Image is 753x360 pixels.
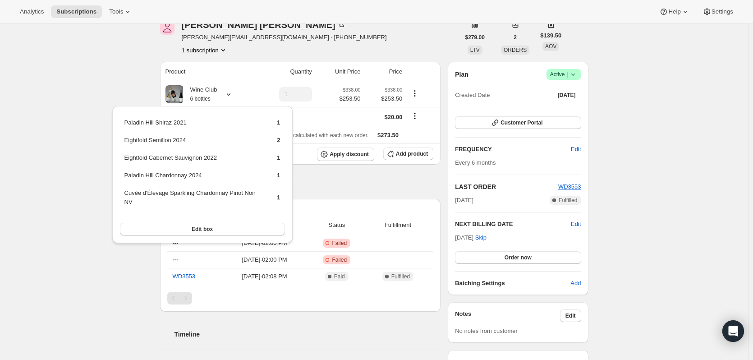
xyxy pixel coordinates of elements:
[558,182,581,191] button: WD3553
[254,62,315,82] th: Quantity
[500,119,542,126] span: Customer Portal
[550,70,578,79] span: Active
[339,94,360,103] span: $253.50
[455,328,518,334] span: No notes from customer
[455,91,490,100] span: Created Date
[330,151,369,158] span: Apply discount
[455,116,581,129] button: Customer Portal
[277,137,280,143] span: 2
[504,47,527,53] span: ORDERS
[315,62,363,82] th: Unit Price
[514,34,517,41] span: 2
[173,256,179,263] span: ---
[124,118,262,134] td: Paladin Hill Shiraz 2021
[558,92,576,99] span: [DATE]
[277,172,280,179] span: 1
[20,8,44,15] span: Analytics
[455,145,571,154] h2: FREQUENCY
[160,20,174,35] span: Terri Lomman-Stone
[317,148,374,161] button: Apply discount
[385,87,402,92] small: $338.00
[505,254,532,261] span: Order now
[167,206,434,215] h2: Payment attempts
[570,279,581,288] span: Add
[697,5,739,18] button: Settings
[565,142,586,157] button: Edit
[455,70,468,79] h2: Plan
[408,88,422,98] button: Product actions
[124,188,262,214] td: Cuvée d'Élevage Sparkling Chardonnay Pinot Noir NV
[383,148,433,160] button: Add product
[470,47,480,53] span: LTV
[182,33,387,42] span: [PERSON_NAME][EMAIL_ADDRESS][DOMAIN_NAME] · [PHONE_NUMBER]
[475,233,487,242] span: Skip
[190,96,211,102] small: 6 bottles
[565,276,586,291] button: Add
[377,132,399,138] span: $273.50
[552,89,581,102] button: [DATE]
[712,8,733,15] span: Settings
[545,43,556,50] span: AOV
[470,231,492,245] button: Skip
[396,150,428,157] span: Add product
[571,145,581,154] span: Edit
[368,221,428,230] span: Fulfillment
[455,234,487,241] span: [DATE] ·
[277,194,280,201] span: 1
[182,46,228,55] button: Product actions
[391,273,410,280] span: Fulfilled
[460,31,490,44] button: $279.00
[455,251,581,264] button: Order now
[455,196,473,205] span: [DATE]
[56,8,96,15] span: Subscriptions
[560,309,581,322] button: Edit
[508,31,522,44] button: 2
[334,273,345,280] span: Paid
[51,5,102,18] button: Subscriptions
[363,62,405,82] th: Price
[455,309,560,322] h3: Notes
[124,135,262,152] td: Eightfold Semillon 2024
[311,221,363,230] span: Status
[174,330,441,339] h2: Timeline
[343,87,360,92] small: $338.00
[722,320,744,342] div: Open Intercom Messenger
[223,255,305,264] span: [DATE] · 02:00 PM
[385,114,403,120] span: $20.00
[223,272,305,281] span: [DATE] · 02:08 PM
[160,62,254,82] th: Product
[559,197,577,204] span: Fulfilled
[277,119,280,126] span: 1
[465,34,485,41] span: $279.00
[124,171,262,187] td: Paladin Hill Chardonnay 2024
[277,154,280,161] span: 1
[366,94,402,103] span: $253.50
[173,273,196,280] a: WD3553
[332,256,347,263] span: Failed
[558,183,581,190] a: WD3553
[165,85,184,103] img: product img
[124,153,262,170] td: Eightfold Cabernet Sauvignon 2022
[565,312,576,319] span: Edit
[668,8,680,15] span: Help
[455,182,558,191] h2: LAST ORDER
[104,5,138,18] button: Tools
[14,5,49,18] button: Analytics
[120,223,285,235] button: Edit box
[192,226,213,233] span: Edit box
[654,5,695,18] button: Help
[109,8,123,15] span: Tools
[408,111,422,121] button: Shipping actions
[184,85,217,103] div: Wine Club
[455,159,496,166] span: Every 6 months
[567,71,568,78] span: |
[540,31,561,40] span: $139.50
[571,220,581,229] button: Edit
[455,279,570,288] h6: Batching Settings
[182,20,346,29] div: [PERSON_NAME] [PERSON_NAME]
[167,292,434,305] nav: Pagination
[332,240,347,247] span: Failed
[455,220,571,229] h2: NEXT BILLING DATE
